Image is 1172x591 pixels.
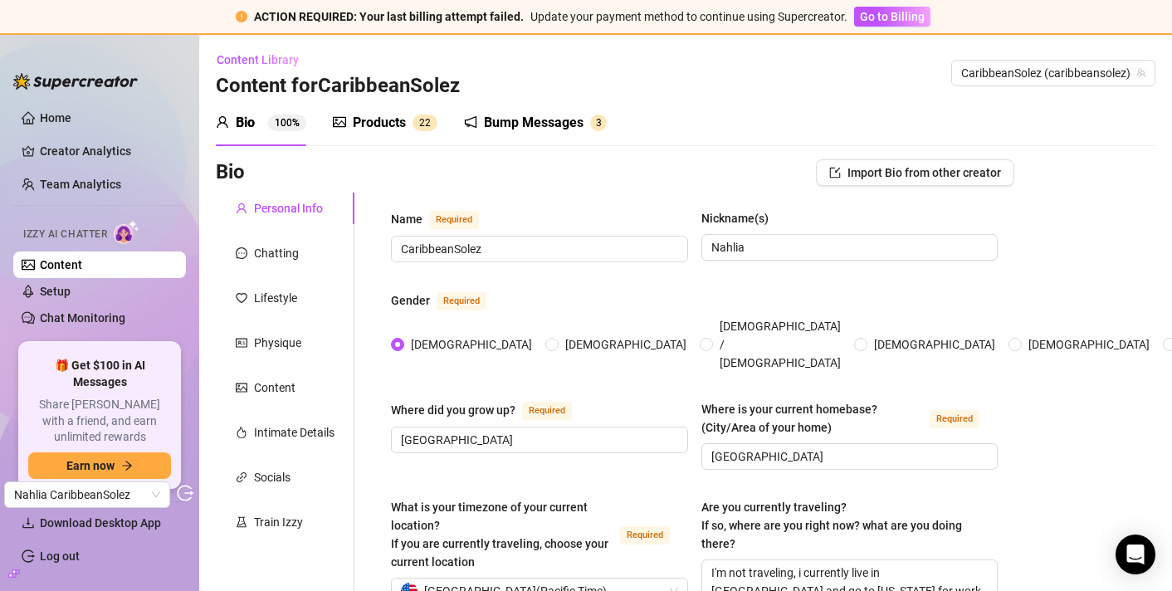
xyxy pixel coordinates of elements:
span: arrow-right [121,460,133,471]
span: download [22,516,35,530]
div: Gender [391,291,430,310]
div: Products [353,113,406,133]
span: Content Library [217,53,299,66]
sup: 3 [590,115,607,131]
span: 🎁 Get $100 in AI Messages [28,358,171,390]
span: [DEMOGRAPHIC_DATA] [559,335,693,354]
img: logo-BBDzfeDw.svg [13,73,138,90]
a: Chat Monitoring [40,311,125,325]
a: Setup [40,285,71,298]
button: Earn nowarrow-right [28,452,171,479]
a: Go to Billing [854,10,930,23]
button: Content Library [216,46,312,73]
div: Content [254,379,295,397]
span: Required [620,526,670,545]
div: Lifestyle [254,289,297,307]
div: Intimate Details [254,423,335,442]
span: [DEMOGRAPHIC_DATA] [404,335,539,354]
h3: Content for CaribbeanSolez [216,73,460,100]
span: user [216,115,229,129]
span: Go to Billing [860,10,925,23]
span: exclamation-circle [236,11,247,22]
span: heart [236,292,247,304]
span: [DEMOGRAPHIC_DATA] [867,335,1002,354]
div: Name [391,210,422,228]
span: Izzy AI Chatter [23,227,107,242]
span: Import Bio from other creator [847,166,1001,179]
span: 2 [419,117,425,129]
div: Open Intercom Messenger [1116,535,1155,574]
label: Where did you grow up? [391,400,590,420]
span: CaribbeanSolez (caribbeansolez) [961,61,1145,85]
input: Where did you grow up? [401,431,675,449]
span: [DEMOGRAPHIC_DATA] / [DEMOGRAPHIC_DATA] [713,317,847,372]
span: logout [177,485,193,501]
span: Are you currently traveling? If so, where are you right now? what are you doing there? [701,501,962,550]
div: Physique [254,334,301,352]
div: Nickname(s) [701,209,769,227]
span: build [8,568,20,579]
span: fire [236,427,247,438]
button: Import Bio from other creator [816,159,1014,186]
div: Bio [236,113,255,133]
label: Where is your current homebase? (City/Area of your home) [701,400,999,437]
span: Required [522,402,572,420]
span: picture [333,115,346,129]
span: link [236,471,247,483]
span: Required [930,410,979,428]
a: Log out [40,549,80,563]
a: Team Analytics [40,178,121,191]
input: Where is your current homebase? (City/Area of your home) [711,447,985,466]
span: notification [464,115,477,129]
span: Update your payment method to continue using Supercreator. [530,10,847,23]
span: [DEMOGRAPHIC_DATA] [1022,335,1156,354]
span: message [236,247,247,259]
h3: Bio [216,159,245,186]
button: Go to Billing [854,7,930,27]
input: Name [401,240,675,258]
strong: ACTION REQUIRED: Your last billing attempt failed. [254,10,524,23]
sup: 100% [268,115,306,131]
a: Creator Analytics [40,138,173,164]
span: idcard [236,337,247,349]
span: Nahlia CaribbeanSolez [14,482,160,507]
span: Required [429,211,479,229]
span: Required [437,292,486,310]
div: Personal Info [254,199,323,217]
div: Where is your current homebase? (City/Area of your home) [701,400,924,437]
div: Train Izzy [254,513,303,531]
span: Download Desktop App [40,516,161,530]
span: Earn now [66,459,115,472]
label: Nickname(s) [701,209,780,227]
span: 3 [596,117,602,129]
a: Content [40,258,82,271]
div: Chatting [254,244,299,262]
img: AI Chatter [114,220,139,244]
label: Gender [391,291,505,310]
span: 2 [425,117,431,129]
input: Nickname(s) [711,238,985,256]
span: What is your timezone of your current location? If you are currently traveling, choose your curre... [391,501,608,569]
span: picture [236,382,247,393]
div: Socials [254,468,291,486]
span: import [829,167,841,178]
sup: 22 [413,115,437,131]
span: experiment [236,516,247,528]
span: Share [PERSON_NAME] with a friend, and earn unlimited rewards [28,397,171,446]
a: Home [40,111,71,125]
div: Bump Messages [484,113,584,133]
span: team [1136,68,1146,78]
div: Where did you grow up? [391,401,515,419]
span: user [236,203,247,214]
label: Name [391,209,497,229]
